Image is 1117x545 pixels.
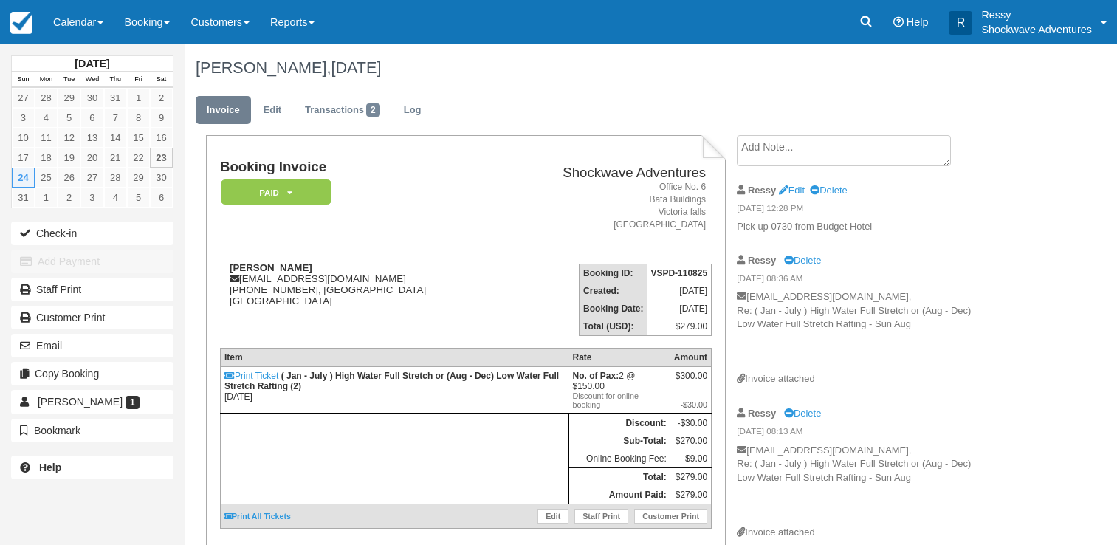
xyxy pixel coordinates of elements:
[127,88,150,108] a: 1
[104,72,127,88] th: Thu
[634,509,707,524] a: Customer Print
[748,185,776,196] strong: Ressy
[104,108,127,128] a: 7
[80,128,103,148] a: 13
[127,72,150,88] th: Fri
[784,255,821,266] a: Delete
[80,88,103,108] a: 30
[80,72,103,88] th: Wed
[58,88,80,108] a: 29
[949,11,972,35] div: R
[748,408,776,419] strong: Ressy
[150,148,173,168] a: 23
[506,165,706,181] h2: Shockwave Adventures
[12,128,35,148] a: 10
[104,148,127,168] a: 21
[11,334,173,357] button: Email
[568,432,670,450] th: Sub-Total:
[580,318,647,336] th: Total (USD):
[104,88,127,108] a: 31
[784,408,821,419] a: Delete
[58,188,80,208] a: 2
[537,509,568,524] a: Edit
[230,262,312,273] strong: [PERSON_NAME]
[35,148,58,168] a: 18
[11,390,173,414] a: [PERSON_NAME] 1
[737,444,986,526] p: [EMAIL_ADDRESS][DOMAIN_NAME], Re: ( Jan - July ) High Water Full Stretch or (Aug - Dec) Low Water...
[670,468,712,487] td: $279.00
[12,108,35,128] a: 3
[674,400,707,409] em: -$30.00
[80,108,103,128] a: 6
[58,108,80,128] a: 5
[893,17,904,27] i: Help
[737,290,986,372] p: [EMAIL_ADDRESS][DOMAIN_NAME], Re: ( Jan - July ) High Water Full Stretch or (Aug - Dec) Low Water...
[127,108,150,128] a: 8
[150,108,173,128] a: 9
[58,168,80,188] a: 26
[11,278,173,301] a: Staff Print
[647,282,711,300] td: [DATE]
[981,7,1092,22] p: Ressy
[11,362,173,385] button: Copy Booking
[748,255,776,266] strong: Ressy
[220,160,501,175] h1: Booking Invoice
[11,456,173,479] a: Help
[35,108,58,128] a: 4
[35,72,58,88] th: Mon
[80,148,103,168] a: 20
[12,72,35,88] th: Sun
[127,128,150,148] a: 15
[150,128,173,148] a: 16
[80,188,103,208] a: 3
[220,349,568,367] th: Item
[220,367,568,414] td: [DATE]
[737,202,986,219] em: [DATE] 12:28 PM
[572,391,666,409] em: Discount for online booking
[670,414,712,433] td: -$30.00
[127,148,150,168] a: 22
[981,22,1092,37] p: Shockwave Adventures
[35,128,58,148] a: 11
[580,282,647,300] th: Created:
[670,486,712,504] td: $279.00
[220,179,326,206] a: Paid
[75,58,109,69] strong: [DATE]
[104,168,127,188] a: 28
[568,486,670,504] th: Amount Paid:
[737,372,986,386] div: Invoice attached
[674,371,707,393] div: $300.00
[80,168,103,188] a: 27
[670,349,712,367] th: Amount
[568,414,670,433] th: Discount:
[294,96,391,125] a: Transactions2
[126,396,140,409] span: 1
[39,462,61,473] b: Help
[104,188,127,208] a: 4
[58,72,80,88] th: Tue
[12,188,35,208] a: 31
[224,371,559,391] strong: ( Jan - July ) High Water Full Stretch or (Aug - Dec) Low Water Full Stretch Rafting (2)
[650,268,707,278] strong: VSPD-110825
[11,222,173,245] button: Check-in
[196,96,251,125] a: Invoice
[220,262,501,325] div: [EMAIL_ADDRESS][DOMAIN_NAME] [PHONE_NUMBER], [GEOGRAPHIC_DATA] [GEOGRAPHIC_DATA]
[150,72,173,88] th: Sat
[737,526,986,540] div: Invoice attached
[221,179,331,205] em: Paid
[127,188,150,208] a: 5
[10,12,32,34] img: checkfront-main-nav-mini-logo.png
[779,185,805,196] a: Edit
[574,509,628,524] a: Staff Print
[35,188,58,208] a: 1
[12,148,35,168] a: 17
[150,168,173,188] a: 30
[331,58,381,77] span: [DATE]
[670,432,712,450] td: $270.00
[58,128,80,148] a: 12
[647,300,711,318] td: [DATE]
[506,181,706,232] address: Office No. 6 Bata Buildings Victoria falls [GEOGRAPHIC_DATA]
[127,168,150,188] a: 29
[12,168,35,188] a: 24
[12,88,35,108] a: 27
